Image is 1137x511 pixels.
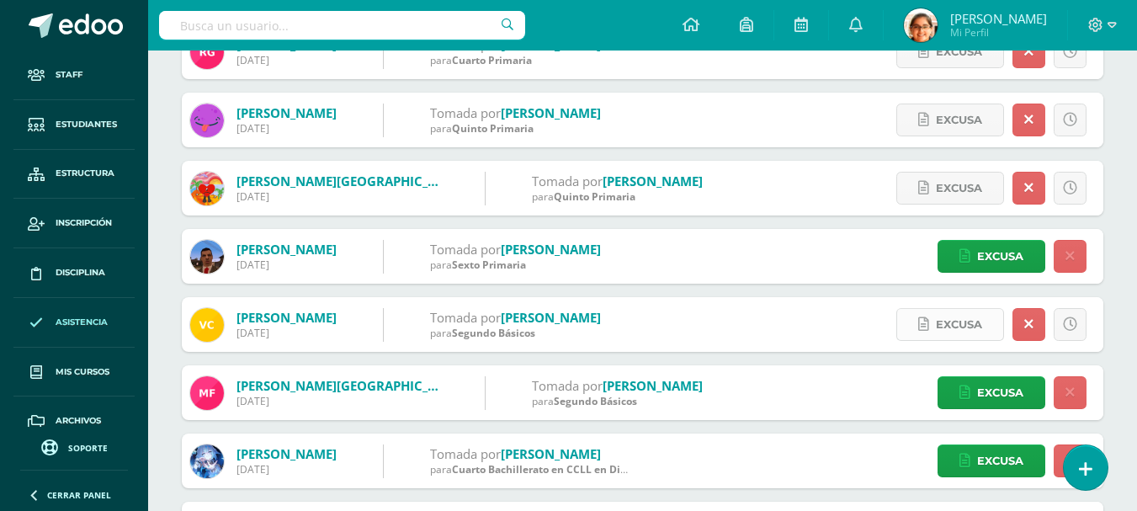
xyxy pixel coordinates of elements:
a: [PERSON_NAME] [501,445,601,462]
div: para [532,189,703,204]
div: para [532,394,703,408]
a: Inscripción [13,199,135,248]
span: Tomada por [532,377,603,394]
span: Inscripción [56,216,112,230]
div: [DATE] [236,394,438,408]
a: [PERSON_NAME] [501,104,601,121]
a: Estudiantes [13,100,135,150]
span: Excusa [936,309,982,340]
a: Asistencia [13,298,135,348]
div: [DATE] [236,53,337,67]
a: [PERSON_NAME] [236,309,337,326]
a: Archivos [13,397,135,446]
img: c2083797cb0d225606a9e0e50a0adea7.png [190,172,224,205]
span: Cuarto Primaria [452,53,532,67]
a: Soporte [20,435,128,458]
img: 6b3ca9e1035104d1e59d4f18cd7e515b.png [190,308,224,342]
a: Excusa [896,308,1004,341]
a: Mis cursos [13,348,135,397]
span: Quinto Primaria [452,121,534,136]
a: [PERSON_NAME] [603,377,703,394]
img: aec082439ed9a4394042415bc8b88cc8.png [190,376,224,410]
img: 0283b6aaca01636b2d1b8cbe1be463a0.png [190,444,224,478]
span: Excusa [977,377,1023,408]
a: [PERSON_NAME][GEOGRAPHIC_DATA] [236,377,465,394]
span: Tomada por [430,309,501,326]
div: [DATE] [236,326,337,340]
a: Excusa [896,35,1004,68]
span: Asistencia [56,316,108,329]
a: Estructura [13,150,135,200]
span: Segundo Básicos [452,326,535,340]
a: Excusa [938,240,1045,273]
span: Staff [56,68,82,82]
span: Quinto Primaria [554,189,635,204]
span: Excusa [936,36,982,67]
img: a78b38625bedbbcb47a28a50eb06505a.png [190,104,224,137]
span: Tomada por [430,445,501,462]
img: 804928300b64022336ada17dcc5cf55e.png [190,240,224,274]
span: Tomada por [532,173,603,189]
a: Excusa [938,376,1045,409]
span: Mi Perfil [950,25,1047,40]
span: Excusa [936,104,982,136]
a: Staff [13,51,135,100]
a: [PERSON_NAME] [236,241,337,258]
div: [DATE] [236,189,438,204]
span: Mis cursos [56,365,109,379]
div: [DATE] [236,462,337,476]
a: [PERSON_NAME] [501,309,601,326]
a: Excusa [896,172,1004,205]
span: Sexto Primaria [452,258,526,272]
span: Tomada por [430,104,501,121]
div: [DATE] [236,121,337,136]
span: Excusa [936,173,982,204]
a: [PERSON_NAME][GEOGRAPHIC_DATA] [236,173,465,189]
a: Excusa [896,104,1004,136]
span: [PERSON_NAME] [950,10,1047,27]
img: 83dcd1ae463a5068b4a108754592b4a9.png [904,8,938,42]
a: Disciplina [13,248,135,298]
span: Archivos [56,414,101,428]
div: para [430,121,601,136]
span: Excusa [977,445,1023,476]
a: [PERSON_NAME] [236,445,337,462]
img: 0bcb268d7161512c6ec58f1be5025919.png [190,35,224,69]
a: [PERSON_NAME] [501,241,601,258]
span: Estudiantes [56,118,117,131]
span: Segundo Básicos [554,394,637,408]
span: Excusa [977,241,1023,272]
span: Cuarto Bachillerato en CCLL en Diseño Grafico [452,462,682,476]
div: para [430,53,601,67]
a: Excusa [938,444,1045,477]
div: para [430,326,601,340]
span: Estructura [56,167,114,180]
div: [DATE] [236,258,337,272]
div: para [430,258,601,272]
a: [PERSON_NAME] [603,173,703,189]
input: Busca un usuario... [159,11,525,40]
span: Soporte [68,442,108,454]
span: Tomada por [430,241,501,258]
div: para [430,462,632,476]
span: Disciplina [56,266,105,279]
a: [PERSON_NAME] [236,104,337,121]
span: Cerrar panel [47,489,111,501]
